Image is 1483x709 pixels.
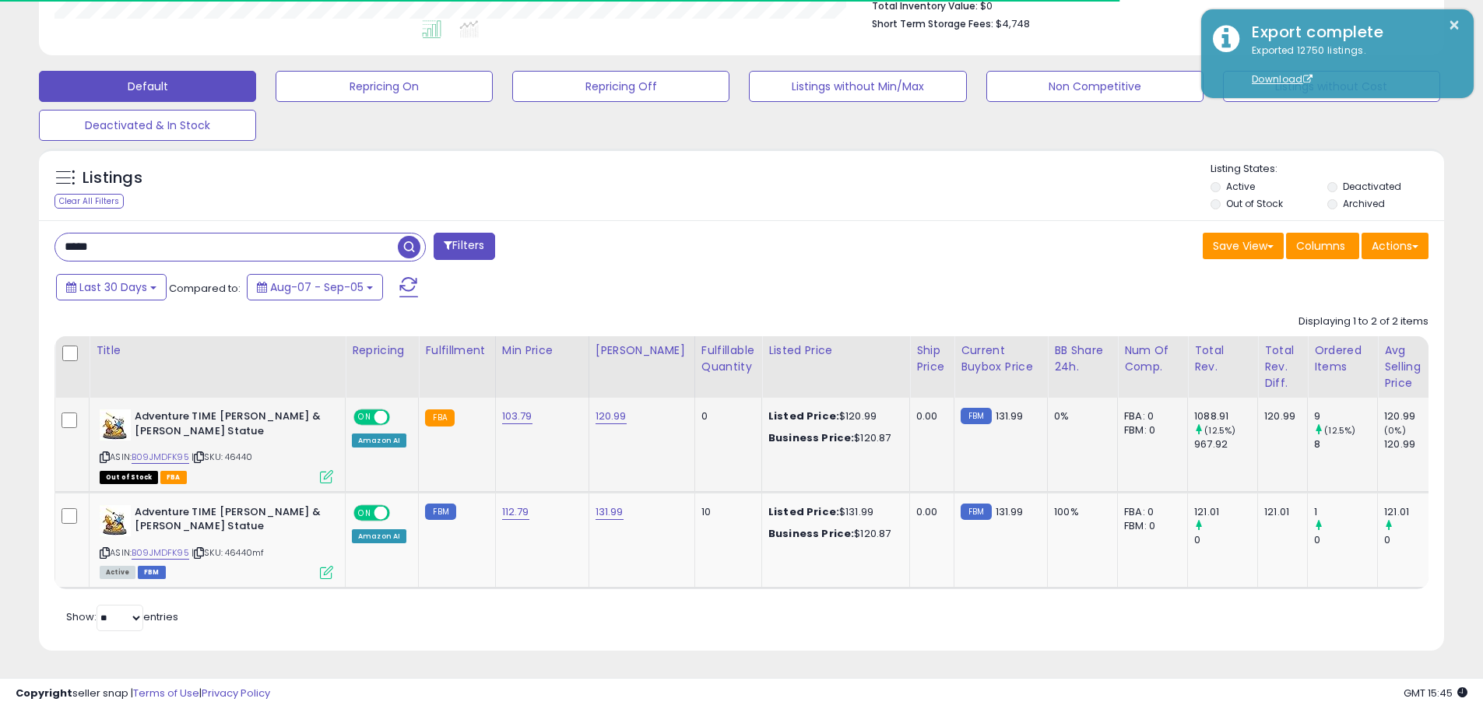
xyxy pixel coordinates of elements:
[1384,424,1406,437] small: (0%)
[1314,342,1371,375] div: Ordered Items
[352,529,406,543] div: Amazon AI
[961,504,991,520] small: FBM
[1343,180,1401,193] label: Deactivated
[270,279,364,295] span: Aug-07 - Sep-05
[100,409,333,482] div: ASIN:
[79,279,147,295] span: Last 30 Days
[1054,342,1111,375] div: BB Share 24h.
[701,409,750,423] div: 0
[986,71,1204,102] button: Non Competitive
[135,505,324,538] b: Adventure TIME [PERSON_NAME] & [PERSON_NAME] Statue
[388,506,413,519] span: OFF
[425,409,454,426] small: FBA
[352,342,412,359] div: Repricing
[1124,342,1181,375] div: Num of Comp.
[961,342,1041,375] div: Current Buybox Price
[1343,197,1385,210] label: Archived
[749,71,966,102] button: Listings without Min/Max
[1226,197,1283,210] label: Out of Stock
[276,71,493,102] button: Repricing On
[768,504,839,519] b: Listed Price:
[916,505,942,519] div: 0.00
[1226,180,1255,193] label: Active
[512,71,729,102] button: Repricing Off
[135,409,324,442] b: Adventure TIME [PERSON_NAME] & [PERSON_NAME] Statue
[1124,423,1176,437] div: FBM: 0
[768,431,898,445] div: $120.87
[1314,505,1377,519] div: 1
[996,409,1024,423] span: 131.99
[1362,233,1429,259] button: Actions
[1211,162,1444,177] p: Listing States:
[768,342,903,359] div: Listed Price
[1264,342,1301,391] div: Total Rev. Diff.
[1194,505,1257,519] div: 121.01
[425,504,455,520] small: FBM
[1194,533,1257,547] div: 0
[1054,409,1105,423] div: 0%
[100,471,158,484] span: All listings that are currently out of stock and unavailable for purchase on Amazon
[502,409,532,424] a: 103.79
[1252,72,1313,86] a: Download
[1384,533,1447,547] div: 0
[133,686,199,700] a: Terms of Use
[39,110,256,141] button: Deactivated & In Stock
[1314,437,1377,451] div: 8
[1314,533,1377,547] div: 0
[1194,437,1257,451] div: 967.92
[132,451,189,464] a: B09JMDFK95
[355,506,374,519] span: ON
[160,471,187,484] span: FBA
[16,686,270,701] div: seller snap | |
[768,430,854,445] b: Business Price:
[701,342,755,375] div: Fulfillable Quantity
[192,451,252,463] span: | SKU: 46440
[66,609,178,624] span: Show: entries
[1296,238,1345,254] span: Columns
[502,342,582,359] div: Min Price
[1286,233,1359,259] button: Columns
[352,433,406,448] div: Amazon AI
[1384,409,1447,423] div: 120.99
[169,281,241,296] span: Compared to:
[1203,233,1284,259] button: Save View
[916,409,942,423] div: 0.00
[100,505,131,536] img: 41pK-2NFqyL._SL40_.jpg
[1384,342,1441,391] div: Avg Selling Price
[1324,424,1355,437] small: (12.5%)
[1404,686,1467,700] span: 2025-10-6 15:45 GMT
[138,566,166,579] span: FBM
[355,411,374,424] span: ON
[202,686,270,700] a: Privacy Policy
[701,505,750,519] div: 10
[100,409,131,440] img: 41pK-2NFqyL._SL40_.jpg
[916,342,947,375] div: Ship Price
[83,167,142,189] h5: Listings
[1124,409,1176,423] div: FBA: 0
[247,274,383,300] button: Aug-07 - Sep-05
[1384,505,1447,519] div: 121.01
[996,504,1024,519] span: 131.99
[1240,21,1462,44] div: Export complete
[192,546,264,559] span: | SKU: 46440mf
[502,504,529,520] a: 112.79
[434,233,494,260] button: Filters
[16,686,72,700] strong: Copyright
[596,342,688,359] div: [PERSON_NAME]
[1384,437,1447,451] div: 120.99
[1240,44,1462,87] div: Exported 12750 listings.
[768,409,898,423] div: $120.99
[1448,16,1460,35] button: ×
[1194,409,1257,423] div: 1088.91
[961,408,991,424] small: FBM
[56,274,167,300] button: Last 30 Days
[100,505,333,577] div: ASIN:
[1299,314,1429,329] div: Displaying 1 to 2 of 2 items
[768,505,898,519] div: $131.99
[596,504,624,520] a: 131.99
[1264,505,1295,519] div: 121.01
[388,411,413,424] span: OFF
[39,71,256,102] button: Default
[768,526,854,541] b: Business Price:
[100,566,135,579] span: All listings currently available for purchase on Amazon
